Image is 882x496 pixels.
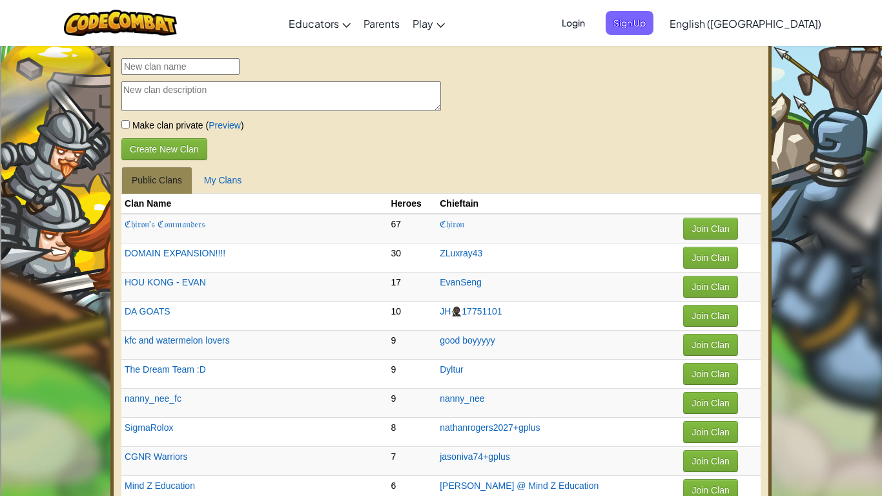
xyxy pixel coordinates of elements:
a: Play [406,6,451,41]
div: Sort A > Z [5,5,877,17]
div: Delete [5,40,877,52]
a: Parents [357,6,406,41]
div: Move To ... [5,28,877,40]
button: Login [554,11,593,35]
div: Move To ... [5,87,877,98]
div: Options [5,52,877,63]
span: Play [413,17,433,30]
span: English ([GEOGRAPHIC_DATA]) [670,17,821,30]
div: Sign out [5,63,877,75]
a: English ([GEOGRAPHIC_DATA]) [663,6,828,41]
a: Educators [282,6,357,41]
div: Sort New > Old [5,17,877,28]
div: Rename [5,75,877,87]
img: CodeCombat logo [64,10,177,36]
button: Sign Up [606,11,653,35]
span: Educators [289,17,339,30]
